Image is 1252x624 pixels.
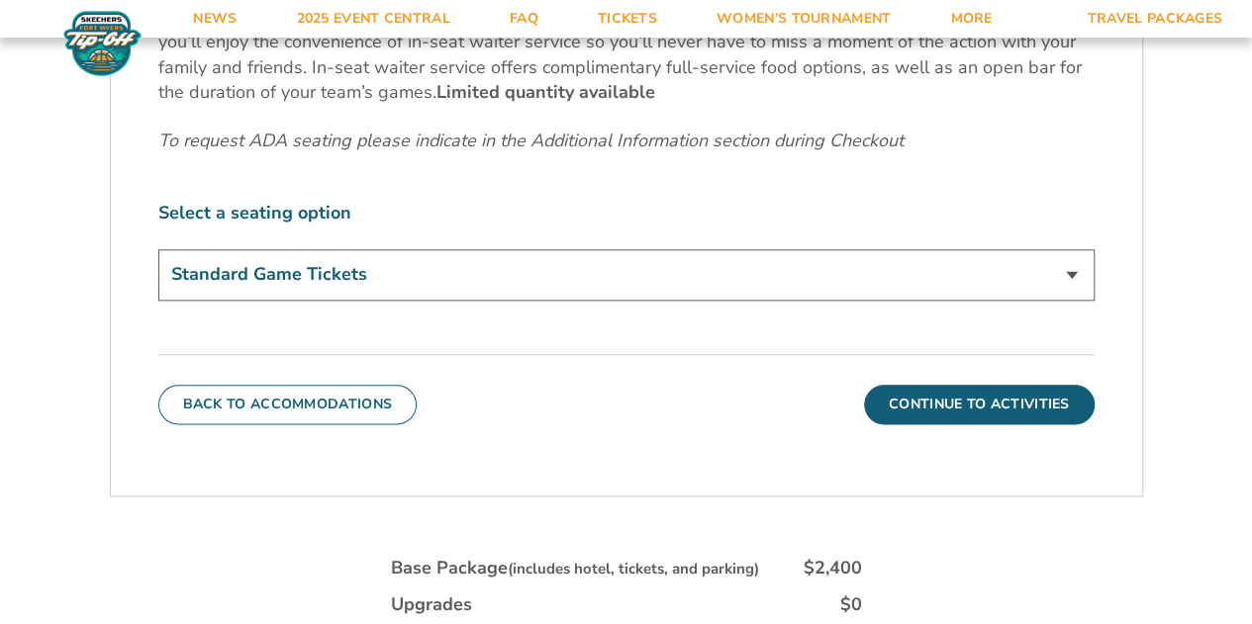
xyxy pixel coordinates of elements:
p: Experience the tournament as the ultimate VIP. Upgrade to courtside seats with your feet right on... [158,5,1095,105]
small: (includes hotel, tickets, and parking) [508,559,759,579]
div: Upgrades [391,592,472,617]
em: To request ADA seating please indicate in the Additional Information section during Checkout [158,129,904,152]
button: Back To Accommodations [158,385,418,424]
b: Limited quantity available [436,80,655,104]
div: $2,400 [804,556,862,580]
button: Continue To Activities [864,385,1095,424]
label: Select a seating option [158,201,1095,225]
div: Base Package [391,556,759,580]
img: Fort Myers Tip-Off [59,10,145,77]
div: $0 [840,592,862,617]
